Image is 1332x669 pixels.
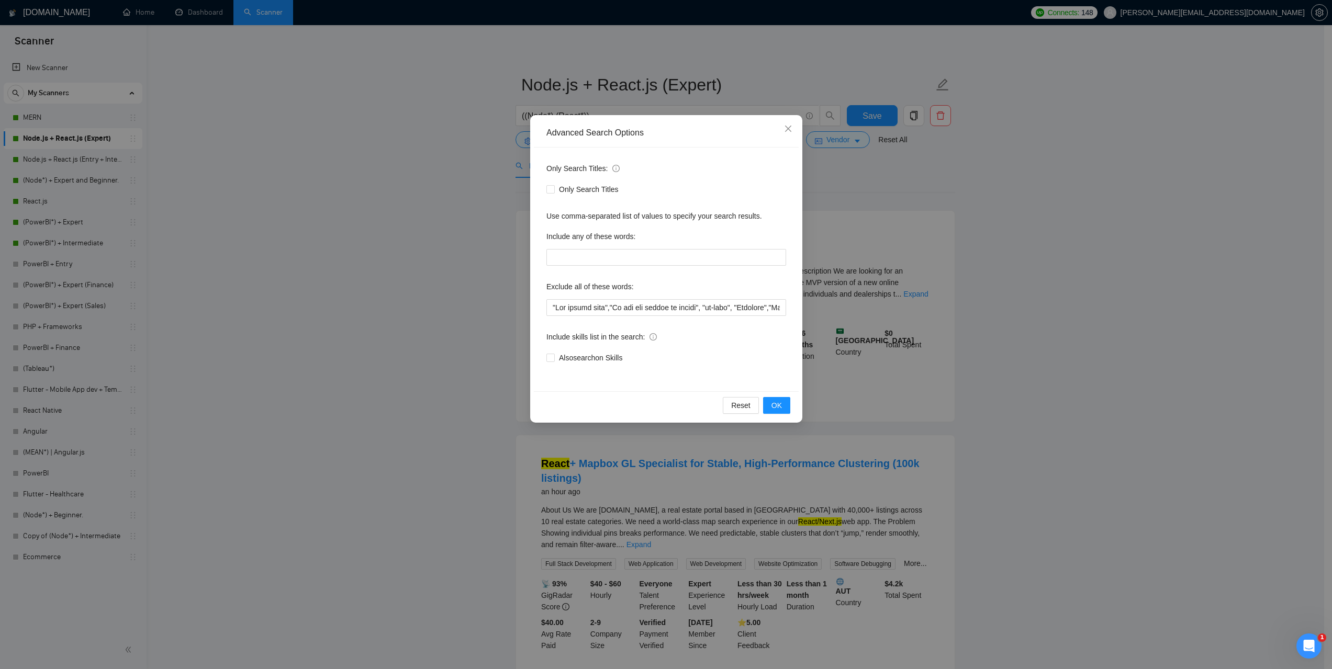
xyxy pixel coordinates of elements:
[546,163,620,174] span: Only Search Titles:
[774,115,802,143] button: Close
[723,397,759,414] button: Reset
[546,127,786,139] div: Advanced Search Options
[650,333,657,341] span: info-circle
[546,210,786,222] div: Use comma-separated list of values to specify your search results.
[555,184,623,195] span: Only Search Titles
[546,278,634,295] label: Exclude all of these words:
[1296,633,1322,659] iframe: Intercom live chat
[771,400,781,411] span: OK
[555,352,626,364] span: Also search on Skills
[546,228,635,245] label: Include any of these words:
[763,397,790,414] button: OK
[731,400,751,411] span: Reset
[546,331,657,343] span: Include skills list in the search:
[612,165,620,172] span: info-circle
[784,124,792,133] span: close
[1318,633,1326,642] span: 1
